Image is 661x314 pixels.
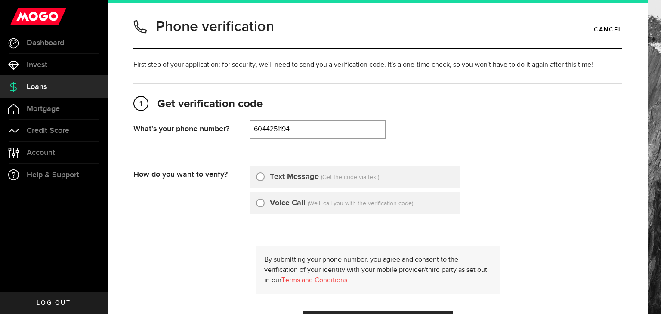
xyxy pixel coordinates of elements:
[321,174,379,180] span: (Get the code via text)
[133,120,250,134] div: What's your phone number?
[27,83,47,91] span: Loans
[7,3,33,29] button: Open LiveChat chat widget
[133,97,622,112] h2: Get verification code
[256,246,500,294] div: By submitting your phone number, you agree and consent to the verification of your identity with ...
[27,61,47,69] span: Invest
[37,300,71,306] span: Log out
[133,60,622,70] p: First step of your application: for security, we'll need to send you a verification code. It's a ...
[270,171,319,183] label: Text Message
[594,22,622,37] a: Cancel
[27,105,60,113] span: Mortgage
[270,197,306,209] label: Voice Call
[156,15,274,38] h1: Phone verification
[27,171,79,179] span: Help & Support
[27,127,69,135] span: Credit Score
[134,97,148,111] span: 1
[256,171,265,180] input: Text Message
[308,200,413,206] span: (We'll call you with the verification code)
[256,197,265,206] input: Voice Call
[27,149,55,157] span: Account
[133,166,250,179] div: How do you want to verify?
[27,39,64,47] span: Dashboard
[281,277,347,284] a: Terms and Conditions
